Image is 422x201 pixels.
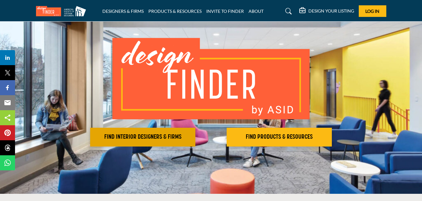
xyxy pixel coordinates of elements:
h2: FIND PRODUCTS & RESOURCES [229,133,330,141]
button: Log In [359,5,386,17]
div: DESIGN YOUR LISTING [299,8,354,15]
a: Search [279,6,296,16]
button: FIND INTERIOR DESIGNERS & FIRMS [90,128,195,147]
h2: FIND INTERIOR DESIGNERS & FIRMS [92,133,193,141]
a: PRODUCTS & RESOURCES [148,8,202,14]
button: FIND PRODUCTS & RESOURCES [227,128,332,147]
span: Log In [365,8,379,14]
a: INVITE TO FINDER [206,8,244,14]
img: Site Logo [36,6,89,16]
a: ABOUT [249,8,264,14]
a: DESIGNERS & FIRMS [102,8,144,14]
h5: DESIGN YOUR LISTING [308,8,354,14]
img: image [112,38,310,119]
